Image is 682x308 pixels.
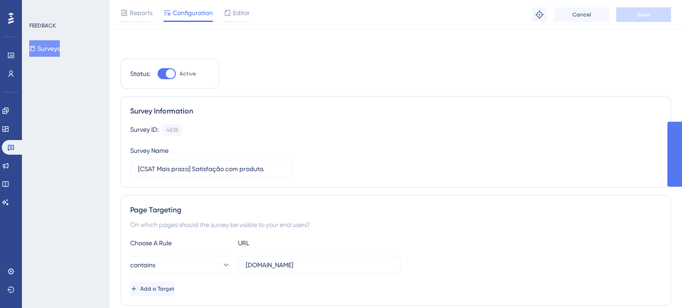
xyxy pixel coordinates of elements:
div: Survey Name [130,145,169,156]
div: URL [238,238,338,249]
button: Cancel [554,7,609,22]
span: Add a Target [140,285,174,292]
button: Surveys [29,40,60,57]
div: FEEDBACK [29,22,56,29]
span: Configuration [173,7,213,18]
span: Active [180,70,196,77]
div: Status: [130,68,150,79]
span: Cancel [572,11,591,18]
button: contains [130,256,231,274]
span: Reports [130,7,153,18]
button: Save [616,7,671,22]
span: Editor [233,7,250,18]
button: Add a Target [130,281,174,296]
div: Choose A Rule [130,238,231,249]
iframe: UserGuiding AI Assistant Launcher [644,272,671,299]
span: Save [637,11,650,18]
div: Page Targeting [130,205,661,216]
input: yourwebsite.com/path [246,260,393,270]
input: Type your Survey name [138,164,285,174]
div: 4838 [166,126,179,134]
div: On which pages should the survey be visible to your end users? [130,219,661,230]
div: Survey ID: [130,124,159,136]
div: Survey Information [130,106,661,117]
span: contains [130,259,155,270]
